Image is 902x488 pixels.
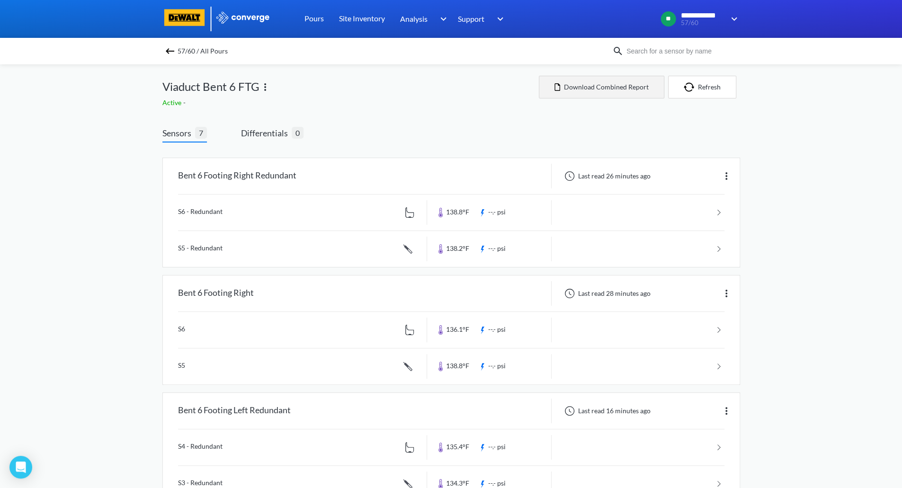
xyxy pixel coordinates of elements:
[162,98,183,106] span: Active
[178,44,228,58] span: 57/60 / All Pours
[559,170,653,182] div: Last read 26 minutes ago
[178,164,296,188] div: Bent 6 Footing Right Redundant
[539,76,664,98] button: Download Combined Report
[162,78,259,96] span: Viaduct Bent 6 FTG
[178,399,291,423] div: Bent 6 Footing Left Redundant
[721,170,732,182] img: more.svg
[668,76,736,98] button: Refresh
[164,45,176,57] img: backspace.svg
[9,456,32,479] div: Open Intercom Messenger
[183,98,188,106] span: -
[241,126,292,140] span: Differentials
[721,405,732,417] img: more.svg
[215,11,270,24] img: logo_ewhite.svg
[178,281,254,306] div: Bent 6 Footing Right
[162,126,195,140] span: Sensors
[684,82,698,92] img: icon-refresh.svg
[624,46,738,56] input: Search for a sensor by name
[400,13,428,25] span: Analysis
[559,288,653,299] div: Last read 28 minutes ago
[725,13,740,25] img: downArrow.svg
[721,288,732,299] img: more.svg
[491,13,506,25] img: downArrow.svg
[162,9,207,26] img: logo-dewalt.svg
[195,127,207,139] span: 7
[559,405,653,417] div: Last read 16 minutes ago
[458,13,484,25] span: Support
[292,127,304,139] span: 0
[554,83,560,91] img: icon-file.svg
[259,81,271,93] img: more.svg
[434,13,449,25] img: downArrow.svg
[681,19,724,27] span: 57/60
[612,45,624,57] img: icon-search.svg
